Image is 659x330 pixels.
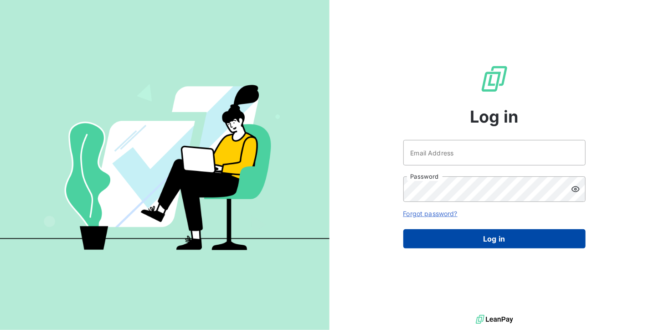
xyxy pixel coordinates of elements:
button: Log in [403,229,586,248]
img: LeanPay Logo [480,64,509,93]
a: Forgot password? [403,210,458,217]
span: Log in [470,104,519,129]
input: placeholder [403,140,586,165]
img: logo [476,313,513,326]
